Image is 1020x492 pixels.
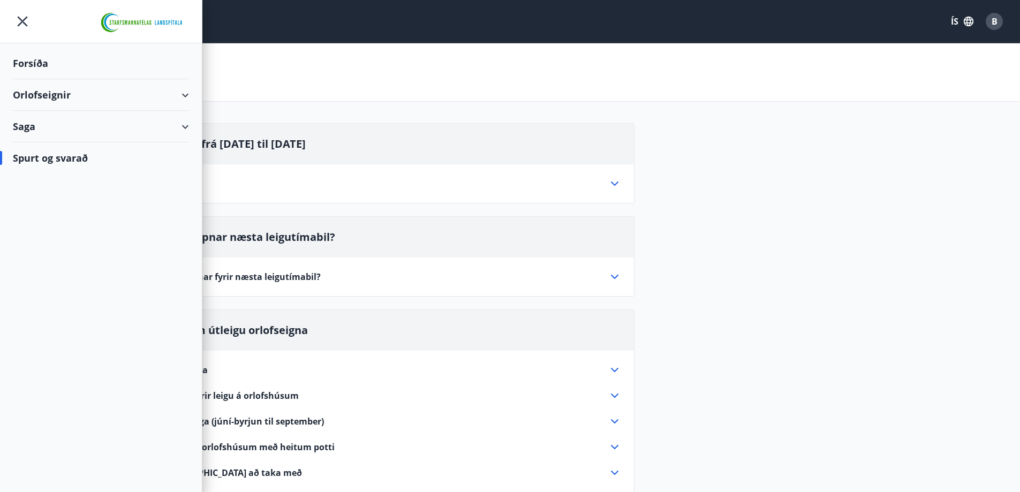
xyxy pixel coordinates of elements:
[13,79,189,111] div: Orlofseignir
[13,12,32,31] button: menu
[151,270,621,283] div: Hvenær opnar fyrir næsta leigutímabil?
[992,16,998,27] span: B
[151,390,299,402] span: Greiðslur fyrir leigu á orlofshúsum
[151,230,335,244] span: Hvenær opnar næsta leigutímabil?
[151,271,321,283] span: Hvenær opnar fyrir næsta leigutímabil?
[151,364,621,376] div: Vetrarútleiga
[151,441,621,453] div: Umgengni í orlofshúsum með heitum potti
[151,467,302,479] span: [DEMOGRAPHIC_DATA] að taka með
[151,466,621,479] div: [DEMOGRAPHIC_DATA] að taka með
[151,177,621,190] div: Verðskrá
[151,415,621,428] div: Sumarútleiga (júní-byrjun til september)
[13,142,189,173] div: Spurt og svarað
[151,441,335,453] span: Umgengni í orlofshúsum með heitum potti
[151,137,306,151] span: Verðskrá frá [DATE] til [DATE]
[96,12,189,33] img: union_logo
[151,323,308,337] span: Reglur um útleigu orlofseigna
[151,389,621,402] div: Greiðslur fyrir leigu á orlofshúsum
[981,9,1007,34] button: B
[13,48,189,79] div: Forsíða
[151,415,324,427] span: Sumarútleiga (júní-byrjun til september)
[13,111,189,142] div: Saga
[945,12,979,31] button: ÍS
